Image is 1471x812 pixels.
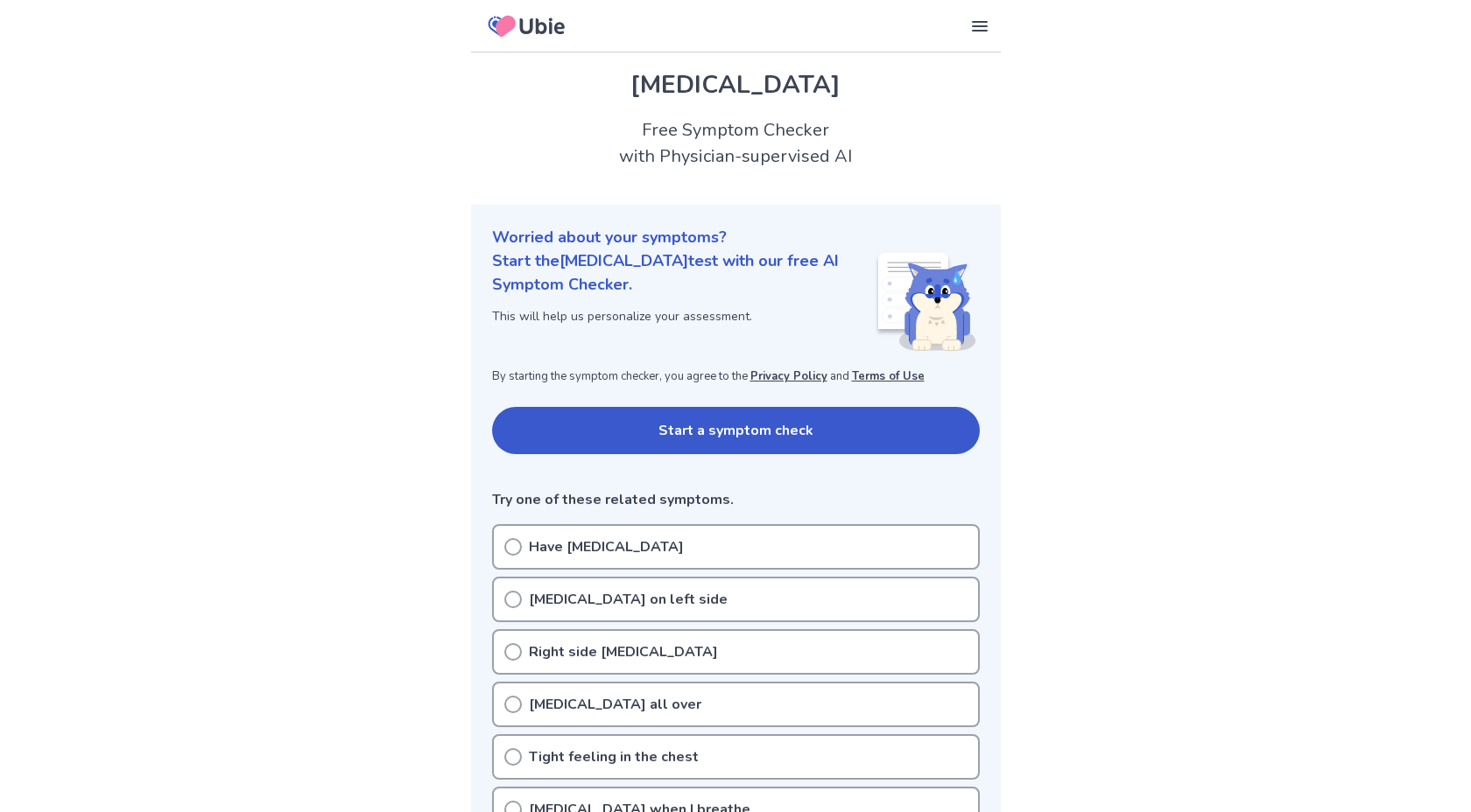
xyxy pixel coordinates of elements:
[529,589,728,610] p: [MEDICAL_DATA] on left side
[750,368,827,384] a: Privacy Policy
[529,746,699,767] p: Tight feeling in the chest
[529,536,684,557] p: Have [MEDICAL_DATA]
[492,368,980,386] p: By starting the symptom checker, you agree to the and
[492,407,980,454] button: Start a symptom check
[492,489,980,510] p: Try one of these related symptoms.
[875,253,976,351] img: Shiba
[492,307,875,325] p: This will help us personalize your assessment.
[852,368,925,384] a: Terms of Use
[492,226,980,249] p: Worried about your symptoms?
[492,66,980,103] h1: [MEDICAL_DATA]
[471,117,1001,170] h2: Free Symptom Checker with Physician-supervised AI
[492,249,875,297] p: Start the [MEDICAL_DATA] test with our free AI Symptom Checker.
[529,694,701,715] p: [MEDICAL_DATA] all over
[529,641,718,662] p: Right side [MEDICAL_DATA]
